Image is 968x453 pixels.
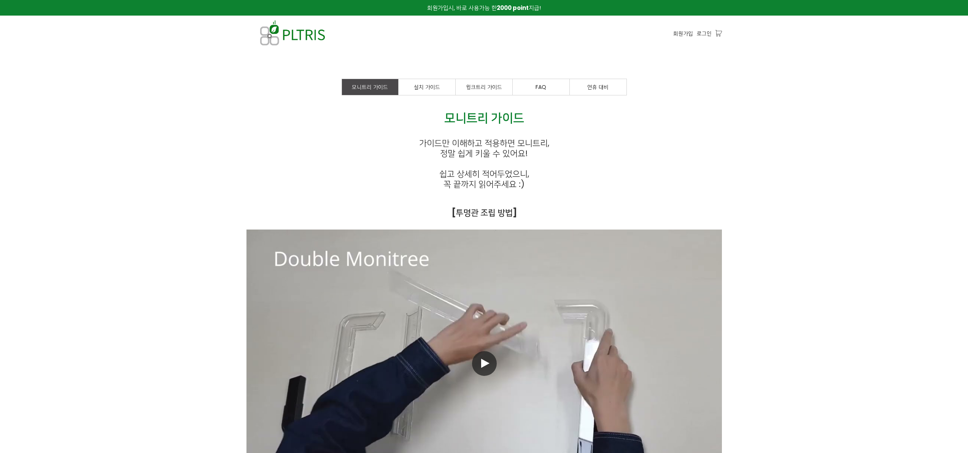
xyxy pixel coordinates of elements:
[456,79,512,95] a: 윙크트리 가이드
[673,29,693,38] a: 회원가입
[697,29,712,38] a: 로그인
[536,83,546,91] span: FAQ
[352,83,388,91] span: 모니트리 가이드
[427,4,541,12] span: 회원가입시, 바로 사용가능 한 지급!
[570,79,626,95] a: 연휴 대비
[444,109,524,126] span: 모니트리 가이드
[342,79,398,95] a: 모니트리 가이드
[419,137,549,149] span: 가이드만 이해하고 적용하면 모니트리,
[439,168,529,180] span: 쉽고 상세히 적어두었으니,
[414,83,440,91] span: 설치 가이드
[399,79,455,95] a: 설치 가이드
[587,83,609,91] span: 연휴 대비
[497,4,529,12] strong: 2000 point
[513,79,569,95] a: FAQ
[466,83,502,91] span: 윙크트리 가이드
[443,178,525,190] span: 꼭 끝까지 읽어주세요 :)
[440,147,528,159] span: 정말 쉽게 키울 수 있어요!
[451,207,517,219] strong: [투명관 조립 방법]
